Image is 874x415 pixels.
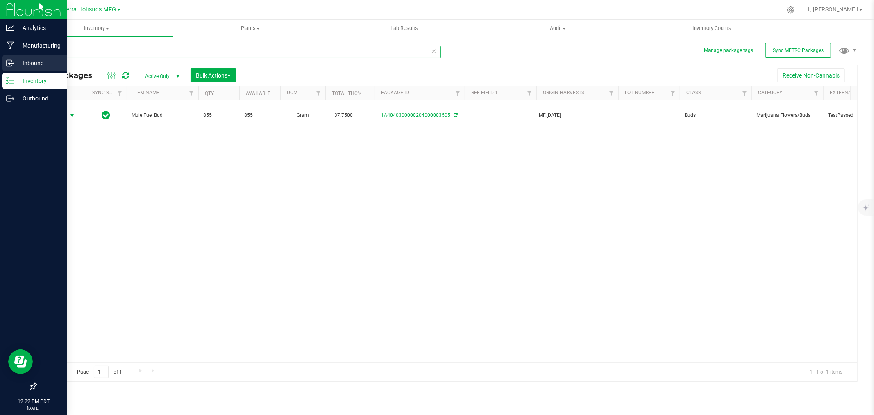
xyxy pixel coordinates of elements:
span: 855 [203,112,234,119]
p: [DATE] [4,405,64,411]
button: Bulk Actions [191,68,236,82]
a: UOM [287,90,297,96]
button: Receive Non-Cannabis [777,68,845,82]
a: Lab Results [327,20,481,37]
a: Filter [523,86,536,100]
a: Item Name [133,90,159,96]
span: Sync from Compliance System [453,112,458,118]
span: Hi, [PERSON_NAME]! [805,6,858,13]
a: Filter [185,86,198,100]
a: Plants [173,20,327,37]
p: 12:22 PM PDT [4,398,64,405]
inline-svg: Inbound [6,59,14,67]
span: 37.7500 [330,109,357,121]
span: Mule Fuel Bud [132,112,193,119]
button: Manage package tags [704,47,753,54]
span: Plants [174,25,327,32]
span: select [67,110,77,121]
a: Filter [810,86,823,100]
inline-svg: Manufacturing [6,41,14,50]
p: Analytics [14,23,64,33]
input: Search Package ID, Item Name, SKU, Lot or Part Number... [36,46,441,58]
a: Inventory Counts [635,20,788,37]
span: High Sierra Holistics MFG [47,6,116,13]
span: 855 [244,112,275,119]
a: Available [246,91,270,96]
span: 1 - 1 of 1 items [803,366,849,378]
a: Filter [605,86,618,100]
a: Category [758,90,782,96]
a: Filter [451,86,465,100]
p: Inventory [14,76,64,86]
span: Inventory [20,25,173,32]
a: Class [686,90,701,96]
span: Buds [685,112,747,119]
a: Filter [738,86,751,100]
a: Filter [113,86,127,100]
span: Bulk Actions [196,72,231,79]
a: Inventory [20,20,173,37]
a: Origin Harvests [543,90,584,96]
input: 1 [94,366,109,379]
a: Audit [481,20,635,37]
span: All Packages [43,71,100,80]
span: Gram [285,112,320,119]
a: Total THC% [332,91,361,96]
button: Sync METRC Packages [765,43,831,58]
iframe: Resource center [8,349,33,374]
p: Manufacturing [14,41,64,50]
a: Qty [205,91,214,96]
span: Sync METRC Packages [773,48,824,53]
a: Filter [666,86,680,100]
span: Page of 1 [70,366,129,379]
p: Outbound [14,93,64,103]
a: Package ID [381,90,409,96]
div: Manage settings [785,6,796,14]
inline-svg: Inventory [6,77,14,85]
a: Sync Status [92,90,124,96]
span: Audit [481,25,634,32]
p: Inbound [14,58,64,68]
inline-svg: Analytics [6,24,14,32]
a: 1A4040300000204000003505 [381,112,451,118]
span: In Sync [102,109,111,121]
a: Lot Number [625,90,654,96]
a: Filter [312,86,325,100]
a: Ref Field 1 [471,90,498,96]
span: Marijuana Flowers/Buds [756,112,818,119]
inline-svg: Outbound [6,94,14,103]
span: Inventory Counts [681,25,742,32]
div: MF.[DATE] [539,112,616,119]
span: Clear [431,46,437,57]
span: Lab Results [379,25,429,32]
